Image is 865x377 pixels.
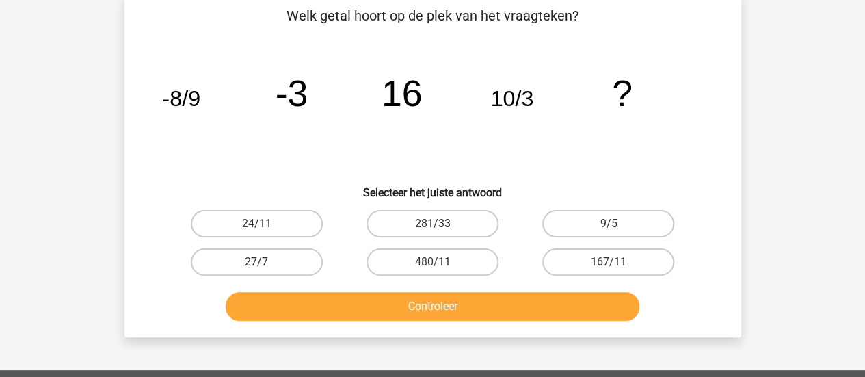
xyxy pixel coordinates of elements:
label: 281/33 [367,210,498,237]
tspan: -3 [275,73,308,114]
label: 167/11 [542,248,674,276]
label: 9/5 [542,210,674,237]
tspan: -8/9 [162,86,200,111]
h6: Selecteer het juiste antwoord [146,175,719,199]
tspan: ? [612,73,633,114]
label: 27/7 [191,248,323,276]
button: Controleer [226,292,639,321]
tspan: 16 [381,73,422,114]
label: 24/11 [191,210,323,237]
p: Welk getal hoort op de plek van het vraagteken? [146,5,719,26]
label: 480/11 [367,248,498,276]
tspan: 10/3 [490,86,533,111]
